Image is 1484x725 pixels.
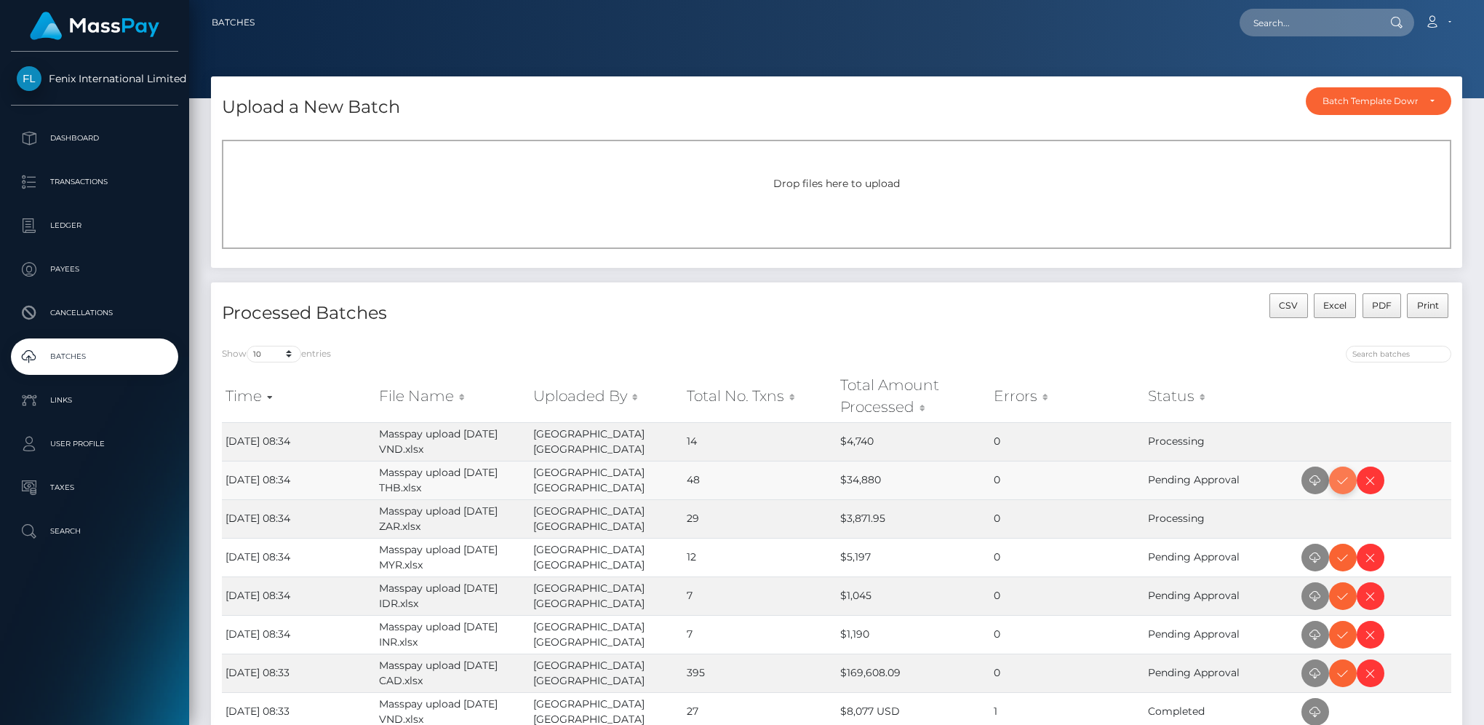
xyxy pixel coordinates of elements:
td: [DATE] 08:34 [222,499,375,538]
td: Pending Approval [1144,538,1298,577]
td: Masspay upload [DATE] MYR.xlsx [375,538,529,577]
span: Print [1417,300,1439,311]
td: [DATE] 08:34 [222,577,375,615]
th: Uploaded By: activate to sort column ascending [530,371,683,422]
input: Search... [1240,9,1376,36]
td: Pending Approval [1144,461,1298,499]
td: Masspay upload [DATE] INR.xlsx [375,615,529,654]
td: 0 [990,422,1144,461]
td: 0 [990,499,1144,538]
td: Masspay upload [DATE] THB.xlsx [375,461,529,499]
td: [GEOGRAPHIC_DATA] [GEOGRAPHIC_DATA] [530,615,683,654]
th: File Name: activate to sort column ascending [375,371,529,422]
button: Excel [1314,293,1357,318]
span: Drop files here to upload [773,177,900,190]
td: Masspay upload [DATE] VND.xlsx [375,422,529,461]
th: Status: activate to sort column ascending [1144,371,1298,422]
td: 14 [683,422,837,461]
button: Batch Template Download [1306,87,1451,115]
button: Print [1407,293,1448,318]
a: Cancellations [11,295,178,331]
th: Total No. Txns: activate to sort column ascending [683,371,837,422]
td: [DATE] 08:34 [222,422,375,461]
span: CSV [1279,300,1298,311]
td: Processing [1144,499,1298,538]
td: Masspay upload [DATE] CAD.xlsx [375,654,529,692]
a: Dashboard [11,120,178,157]
a: Transactions [11,164,178,200]
td: 0 [990,461,1144,499]
p: Taxes [17,477,172,499]
td: [GEOGRAPHIC_DATA] [GEOGRAPHIC_DATA] [530,499,683,538]
td: 0 [990,538,1144,577]
td: $34,880 [837,461,990,499]
button: PDF [1363,293,1402,318]
label: Show entries [222,346,331,362]
td: [DATE] 08:34 [222,538,375,577]
td: Processing [1144,422,1298,461]
td: Pending Approval [1144,654,1298,692]
td: $5,197 [837,538,990,577]
td: [GEOGRAPHIC_DATA] [GEOGRAPHIC_DATA] [530,461,683,499]
td: $169,608.09 [837,654,990,692]
td: 7 [683,577,837,615]
td: [DATE] 08:34 [222,615,375,654]
td: Masspay upload [DATE] ZAR.xlsx [375,499,529,538]
a: Links [11,382,178,419]
td: 7 [683,615,837,654]
td: Pending Approval [1144,577,1298,615]
td: 395 [683,654,837,692]
p: User Profile [17,433,172,455]
td: [GEOGRAPHIC_DATA] [GEOGRAPHIC_DATA] [530,577,683,615]
td: Masspay upload [DATE] IDR.xlsx [375,577,529,615]
p: Transactions [17,171,172,193]
td: 0 [990,654,1144,692]
a: Search [11,513,178,550]
span: Excel [1323,300,1347,311]
p: Cancellations [17,302,172,324]
div: Batch Template Download [1323,95,1418,107]
a: User Profile [11,426,178,462]
p: Search [17,520,172,542]
td: 29 [683,499,837,538]
td: [GEOGRAPHIC_DATA] [GEOGRAPHIC_DATA] [530,538,683,577]
a: Batches [212,7,255,38]
select: Showentries [247,346,301,362]
a: Ledger [11,207,178,244]
span: PDF [1372,300,1392,311]
td: [GEOGRAPHIC_DATA] [GEOGRAPHIC_DATA] [530,422,683,461]
img: Fenix International Limited [17,66,41,91]
a: Taxes [11,470,178,506]
p: Links [17,389,172,411]
td: 12 [683,538,837,577]
td: [DATE] 08:33 [222,654,375,692]
td: $4,740 [837,422,990,461]
td: 0 [990,615,1144,654]
input: Search batches [1346,346,1451,362]
p: Payees [17,258,172,280]
td: 48 [683,461,837,499]
td: [GEOGRAPHIC_DATA] [GEOGRAPHIC_DATA] [530,654,683,692]
p: Dashboard [17,127,172,149]
th: Total Amount Processed: activate to sort column ascending [837,371,990,422]
p: Batches [17,346,172,368]
a: Payees [11,251,178,288]
p: Ledger [17,215,172,237]
th: Time: activate to sort column ascending [222,371,375,422]
span: Fenix International Limited [11,72,178,85]
td: $1,045 [837,577,990,615]
td: $1,190 [837,615,990,654]
td: [DATE] 08:34 [222,461,375,499]
td: Pending Approval [1144,615,1298,654]
th: Errors: activate to sort column ascending [990,371,1144,422]
img: MassPay Logo [30,12,159,40]
h4: Processed Batches [222,301,826,326]
td: $3,871.95 [837,499,990,538]
td: 0 [990,577,1144,615]
h4: Upload a New Batch [222,95,400,120]
button: CSV [1269,293,1308,318]
a: Batches [11,338,178,375]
